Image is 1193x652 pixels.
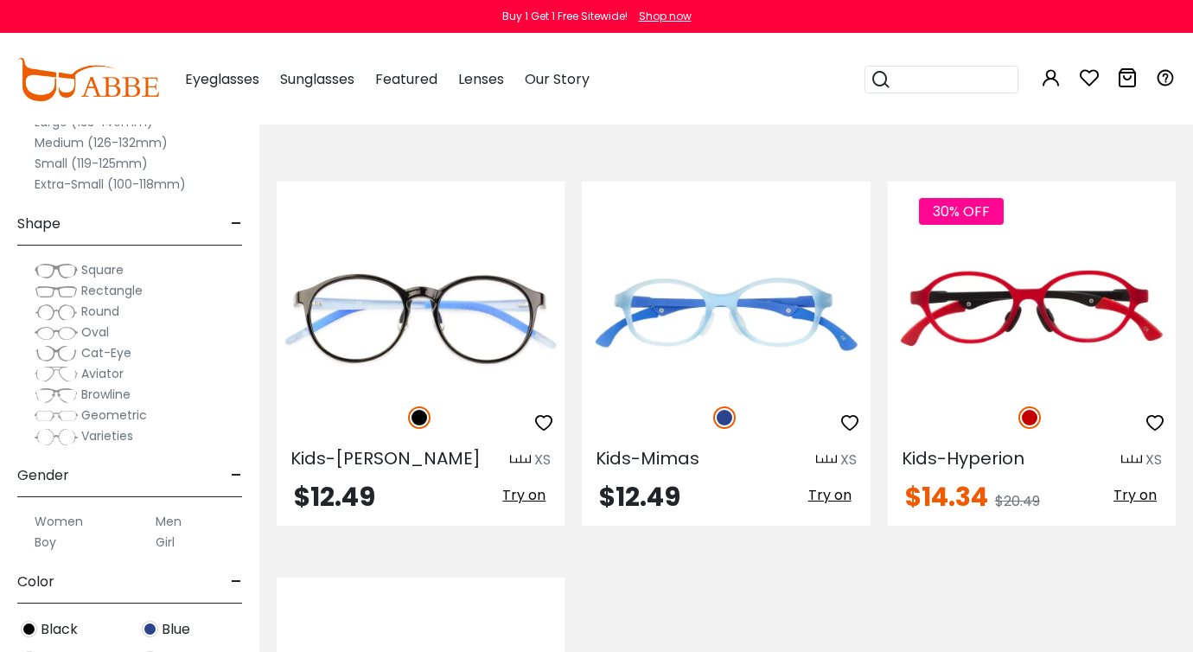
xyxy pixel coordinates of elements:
span: Blue [162,619,190,640]
div: Shop now [639,9,692,24]
img: Red [1018,406,1041,429]
span: - [231,455,242,496]
span: Shape [17,203,61,245]
span: Varieties [81,427,133,444]
span: $12.49 [599,478,680,515]
img: Blue Kids-Mimas - TR ,Light Weight [582,244,870,388]
img: Round.png [35,304,78,321]
button: Try on [497,484,551,507]
span: Rectangle [81,282,143,299]
button: Try on [803,484,857,507]
img: Oval.png [35,324,78,342]
label: Women [35,511,83,532]
span: Lenses [458,69,504,89]
span: Color [17,561,54,603]
img: Black [408,406,431,429]
span: Oval [81,323,109,341]
span: Our Story [525,69,590,89]
img: Blue [142,621,158,637]
span: Kids-[PERSON_NAME] [290,446,481,470]
img: Browline.png [35,387,78,404]
span: Round [81,303,119,320]
span: Try on [1113,485,1157,505]
span: Aviator [81,365,124,382]
img: Aviator.png [35,366,78,383]
label: Small (119-125mm) [35,153,148,174]
img: Square.png [35,262,78,279]
span: Sunglasses [280,69,354,89]
span: Geometric [81,406,147,424]
span: Browline [81,386,131,403]
img: Red Kids-Hyperion - TR ,Adjust Nose Pads [888,244,1176,388]
img: size ruler [816,454,837,467]
label: Medium (126-132mm) [35,132,168,153]
div: XS [1145,450,1162,470]
img: abbeglasses.com [17,58,159,101]
div: Buy 1 Get 1 Free Sitewide! [502,9,628,24]
span: Gender [17,455,69,496]
label: Boy [35,532,56,553]
img: Black Kids-Latham - TR ,Adjust Nose Pads [277,244,565,388]
span: 30% OFF [919,198,1004,225]
span: $14.34 [905,478,988,515]
img: Varieties.png [35,428,78,446]
span: - [231,561,242,603]
span: Square [81,261,124,278]
span: Kids-Hyperion [902,446,1024,470]
span: Black [41,619,78,640]
label: Men [156,511,182,532]
img: size ruler [510,454,531,467]
img: Cat-Eye.png [35,345,78,362]
label: Girl [156,532,175,553]
img: size ruler [1121,454,1142,467]
span: $12.49 [294,478,375,515]
img: Rectangle.png [35,283,78,300]
span: Kids-Mimas [596,446,699,470]
div: XS [840,450,857,470]
div: XS [534,450,551,470]
img: Geometric.png [35,407,78,425]
button: Try on [1108,484,1162,507]
span: $20.49 [995,491,1040,511]
span: - [231,203,242,245]
span: Eyeglasses [185,69,259,89]
span: Try on [502,485,545,505]
span: Try on [808,485,852,505]
span: Cat-Eye [81,344,131,361]
span: Featured [375,69,437,89]
a: Shop now [630,9,692,23]
label: Extra-Small (100-118mm) [35,174,186,195]
img: Blue [713,406,736,429]
img: Black [21,621,37,637]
